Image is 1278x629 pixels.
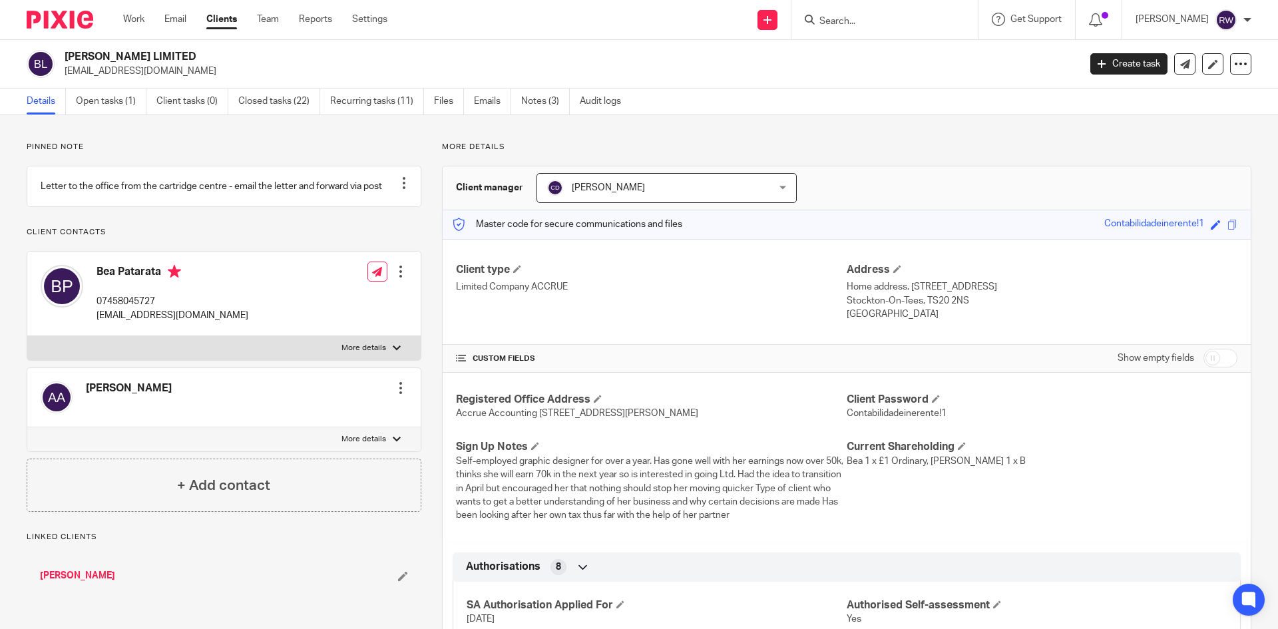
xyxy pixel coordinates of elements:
p: More details [341,343,386,353]
span: Accrue Accounting [STREET_ADDRESS][PERSON_NAME] [456,409,698,418]
h4: + Add contact [177,475,270,496]
a: Files [434,89,464,114]
a: Work [123,13,144,26]
p: Master code for secure communications and files [453,218,682,231]
span: Yes [847,614,861,624]
span: Contabilidadeinerente!1 [847,409,947,418]
a: Notes (3) [521,89,570,114]
h4: Authorised Self-assessment [847,598,1227,612]
img: svg%3E [547,180,563,196]
a: Audit logs [580,89,631,114]
img: Pixie [27,11,93,29]
p: [PERSON_NAME] [1136,13,1209,26]
a: Reports [299,13,332,26]
a: Client tasks (0) [156,89,228,114]
img: svg%3E [27,50,55,78]
p: More details [341,434,386,445]
p: More details [442,142,1251,152]
span: [PERSON_NAME] [572,183,645,192]
a: [PERSON_NAME] [40,569,115,582]
h2: [PERSON_NAME] LIMITED [65,50,869,64]
div: Contabilidadeinerente!1 [1104,217,1204,232]
a: Closed tasks (22) [238,89,320,114]
p: Pinned note [27,142,421,152]
a: Team [257,13,279,26]
a: Open tasks (1) [76,89,146,114]
p: [GEOGRAPHIC_DATA] [847,308,1237,321]
h4: [PERSON_NAME] [86,381,172,395]
span: Bea 1 x £1 Ordinary, [PERSON_NAME] 1 x B [847,457,1026,466]
label: Show empty fields [1118,351,1194,365]
p: [EMAIL_ADDRESS][DOMAIN_NAME] [65,65,1070,78]
a: Clients [206,13,237,26]
p: Home address, [STREET_ADDRESS] [847,280,1237,294]
h4: Sign Up Notes [456,440,847,454]
p: Client contacts [27,227,421,238]
h4: Bea Patarata [97,265,248,282]
h4: CUSTOM FIELDS [456,353,847,364]
a: Create task [1090,53,1168,75]
p: Stockton-On-Tees, TS20 2NS [847,294,1237,308]
h4: SA Authorisation Applied For [467,598,847,612]
h4: Client type [456,263,847,277]
p: Limited Company ACCRUE [456,280,847,294]
p: Linked clients [27,532,421,542]
span: Self-employed graphic designer for over a year. Has gone well with her earnings now over 50k, thi... [456,457,843,520]
a: Details [27,89,66,114]
a: Emails [474,89,511,114]
span: [DATE] [467,614,495,624]
a: Email [164,13,186,26]
img: svg%3E [41,381,73,413]
span: 8 [556,560,561,574]
input: Search [818,16,938,28]
h4: Registered Office Address [456,393,847,407]
p: [EMAIL_ADDRESS][DOMAIN_NAME] [97,309,248,322]
h4: Current Shareholding [847,440,1237,454]
h3: Client manager [456,181,523,194]
i: Primary [168,265,181,278]
span: Get Support [1010,15,1062,24]
span: Authorisations [466,560,540,574]
a: Settings [352,13,387,26]
h4: Client Password [847,393,1237,407]
p: 07458045727 [97,295,248,308]
img: svg%3E [1215,9,1237,31]
img: svg%3E [41,265,83,308]
a: Recurring tasks (11) [330,89,424,114]
h4: Address [847,263,1237,277]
